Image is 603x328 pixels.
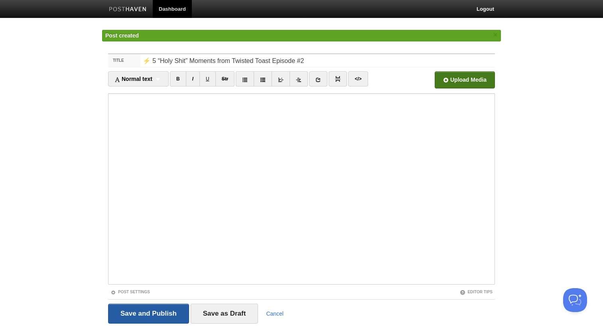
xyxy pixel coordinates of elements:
iframe: Help Scout Beacon - Open [563,288,587,312]
a: I [186,71,200,86]
a: B [170,71,186,86]
a: </> [348,71,368,86]
input: Save and Publish [108,304,189,324]
img: Posthaven-bar [109,7,147,13]
a: × [492,30,499,40]
a: Post Settings [110,290,150,294]
input: Save as Draft [191,304,258,324]
span: Normal text [114,76,152,82]
label: Title [108,54,140,67]
a: Cancel [266,310,284,317]
img: pagebreak-icon.png [335,76,341,82]
a: U [199,71,216,86]
a: Editor Tips [460,290,493,294]
a: Str [215,71,235,86]
span: Post created [105,32,139,39]
del: Str [222,76,229,82]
